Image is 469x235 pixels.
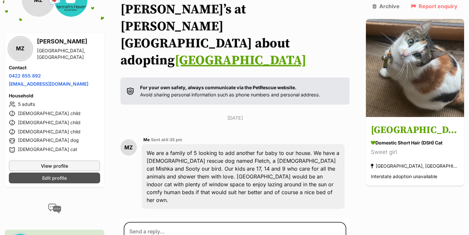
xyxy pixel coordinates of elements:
h3: [PERSON_NAME] [37,37,100,46]
li: 5 adults [9,100,100,108]
span: Edit profile [42,175,67,181]
div: MZ [9,37,32,60]
h4: Contact [9,64,100,71]
li: [DEMOGRAPHIC_DATA] child [9,109,100,117]
img: conversation-icon-4a6f8262b818ee0b60e3300018af0b2d0b884aa5de6e9bcb8d3d4eeb1a70a7c4.svg [48,204,61,213]
div: We are a family of 5 looking to add another fur baby to our house. We have a [DEMOGRAPHIC_DATA] r... [142,144,345,209]
span: Interstate adoption unavailable [371,174,437,179]
div: Domestic Short Hair (DSH) Cat [371,140,459,146]
p: [DATE] [120,114,350,121]
img: Paris [366,19,464,117]
a: 0422 655 892 [9,73,41,78]
a: [EMAIL_ADDRESS][DOMAIN_NAME] [9,81,88,87]
div: MZ [120,139,137,156]
a: [GEOGRAPHIC_DATA] Domestic Short Hair (DSH) Cat Sweet girl [GEOGRAPHIC_DATA], [GEOGRAPHIC_DATA] I... [366,118,464,186]
p: Avoid sharing personal information such as phone numbers and personal address. [140,84,320,98]
li: [DEMOGRAPHIC_DATA] cat [9,146,100,154]
div: [GEOGRAPHIC_DATA], [GEOGRAPHIC_DATA] [371,162,459,171]
h3: [GEOGRAPHIC_DATA] [371,123,459,138]
a: Archive [372,3,400,9]
li: [DEMOGRAPHIC_DATA] child [9,128,100,136]
li: [DEMOGRAPHIC_DATA] dog [9,137,100,145]
a: Edit profile [9,173,100,183]
li: [DEMOGRAPHIC_DATA] child [9,119,100,126]
a: [GEOGRAPHIC_DATA] [175,52,306,69]
strong: For your own safety, always communicate via the PetRescue website. [140,85,297,90]
span: View profile [41,162,68,169]
a: Report enquiry [411,3,458,9]
span: 4:35 pm [165,137,182,142]
h4: Household [9,92,100,99]
div: Sweet girl [371,148,459,157]
div: [GEOGRAPHIC_DATA], [GEOGRAPHIC_DATA] [37,47,100,60]
span: Me [143,137,150,142]
span: Sent at [151,137,182,142]
a: View profile [9,160,100,171]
